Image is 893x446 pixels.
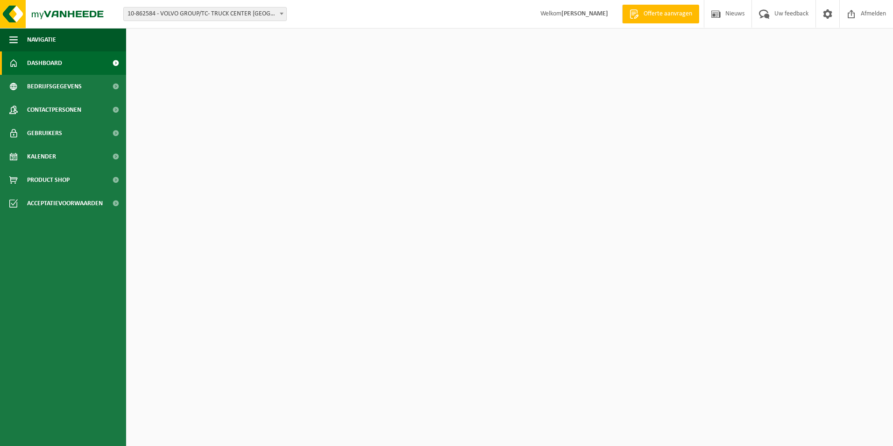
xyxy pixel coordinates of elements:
span: Kalender [27,145,56,168]
span: Navigatie [27,28,56,51]
span: Gebruikers [27,122,62,145]
span: Dashboard [27,51,62,75]
span: Acceptatievoorwaarden [27,192,103,215]
a: Offerte aanvragen [622,5,699,23]
strong: [PERSON_NAME] [561,10,608,17]
span: Contactpersonen [27,98,81,122]
span: Offerte aanvragen [641,9,695,19]
span: 10-862584 - VOLVO GROUP/TC- TRUCK CENTER ANTWERPEN - ANTWERPEN [123,7,287,21]
span: Bedrijfsgegevens [27,75,82,98]
span: 10-862584 - VOLVO GROUP/TC- TRUCK CENTER ANTWERPEN - ANTWERPEN [124,7,286,21]
span: Product Shop [27,168,70,192]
